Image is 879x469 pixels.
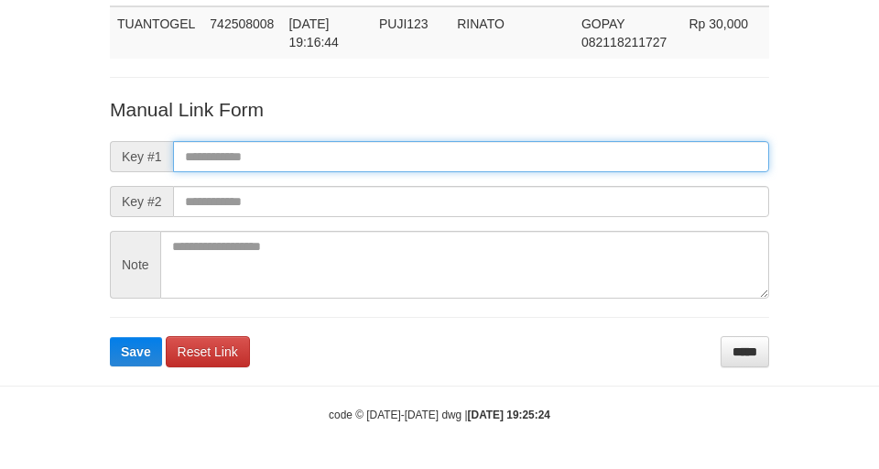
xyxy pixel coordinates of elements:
[110,141,173,172] span: Key #1
[110,231,160,299] span: Note
[121,344,151,359] span: Save
[581,16,624,31] span: GOPAY
[110,96,769,123] p: Manual Link Form
[288,16,339,49] span: [DATE] 19:16:44
[110,6,202,59] td: TUANTOGEL
[202,6,281,59] td: 742508008
[178,344,238,359] span: Reset Link
[329,409,550,421] small: code © [DATE]-[DATE] dwg |
[166,336,250,367] a: Reset Link
[581,35,667,49] span: Copy 082118211727 to clipboard
[110,337,162,366] button: Save
[379,16,429,31] span: PUJI123
[110,186,173,217] span: Key #2
[457,16,505,31] span: RINATO
[468,409,550,421] strong: [DATE] 19:25:24
[689,16,748,31] span: Rp 30,000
